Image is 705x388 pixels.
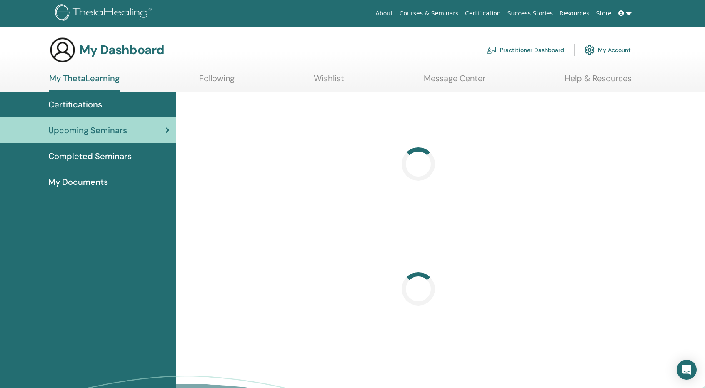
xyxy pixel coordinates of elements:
img: chalkboard-teacher.svg [487,46,497,54]
a: Success Stories [504,6,556,21]
h3: My Dashboard [79,42,164,57]
img: logo.png [55,4,155,23]
a: My Account [585,41,631,59]
a: Wishlist [314,73,344,90]
a: Certification [462,6,504,21]
a: About [372,6,396,21]
img: generic-user-icon.jpg [49,37,76,63]
a: Courses & Seminars [396,6,462,21]
a: Store [593,6,615,21]
span: My Documents [48,176,108,188]
a: Resources [556,6,593,21]
span: Certifications [48,98,102,111]
div: Open Intercom Messenger [677,360,697,380]
a: My ThetaLearning [49,73,120,92]
a: Following [199,73,235,90]
span: Completed Seminars [48,150,132,162]
a: Practitioner Dashboard [487,41,564,59]
img: cog.svg [585,43,595,57]
a: Help & Resources [565,73,632,90]
span: Upcoming Seminars [48,124,127,137]
a: Message Center [424,73,485,90]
